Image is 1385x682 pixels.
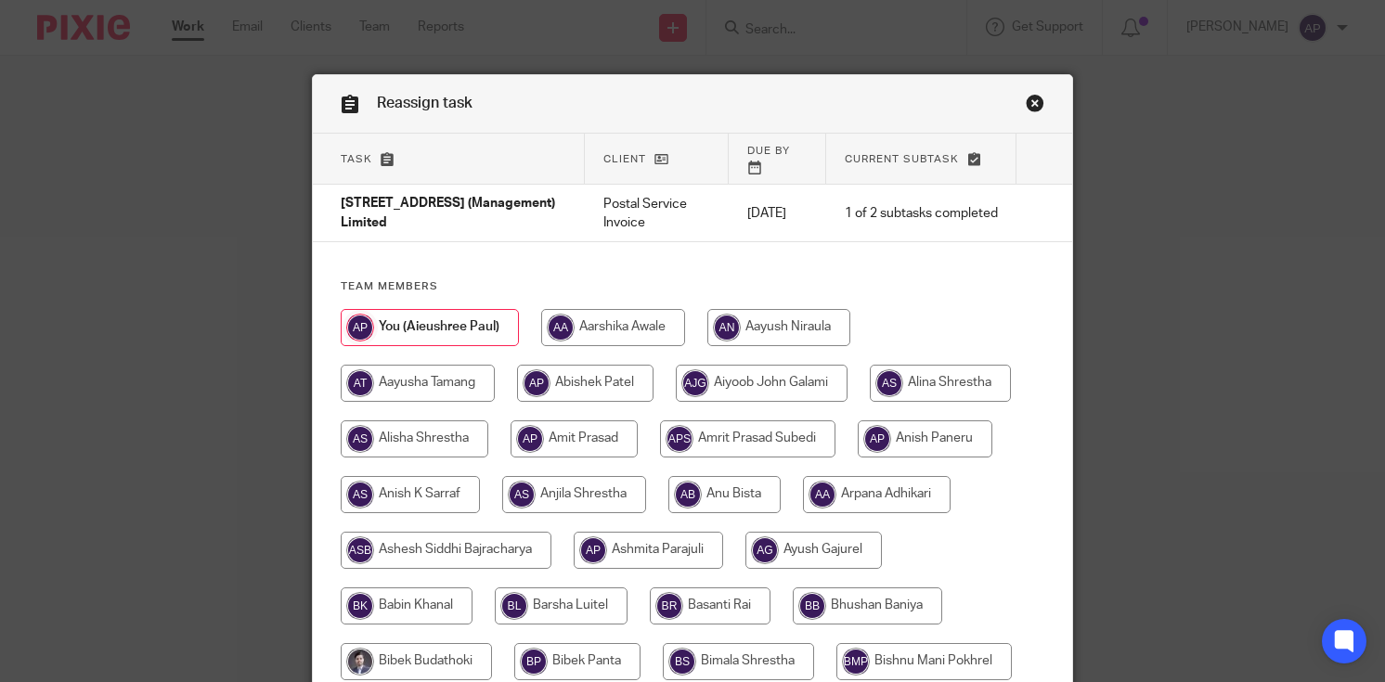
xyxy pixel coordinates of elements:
span: Current subtask [845,154,959,164]
h4: Team members [341,279,1045,294]
td: 1 of 2 subtasks completed [826,185,1016,242]
span: Client [603,154,646,164]
span: Task [341,154,372,164]
span: Due by [747,146,790,156]
p: Postal Service Invoice [603,195,710,233]
p: [DATE] [747,204,808,223]
a: Close this dialog window [1026,94,1044,119]
span: Reassign task [377,96,472,110]
span: [STREET_ADDRESS] (Management) Limited [341,198,555,230]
